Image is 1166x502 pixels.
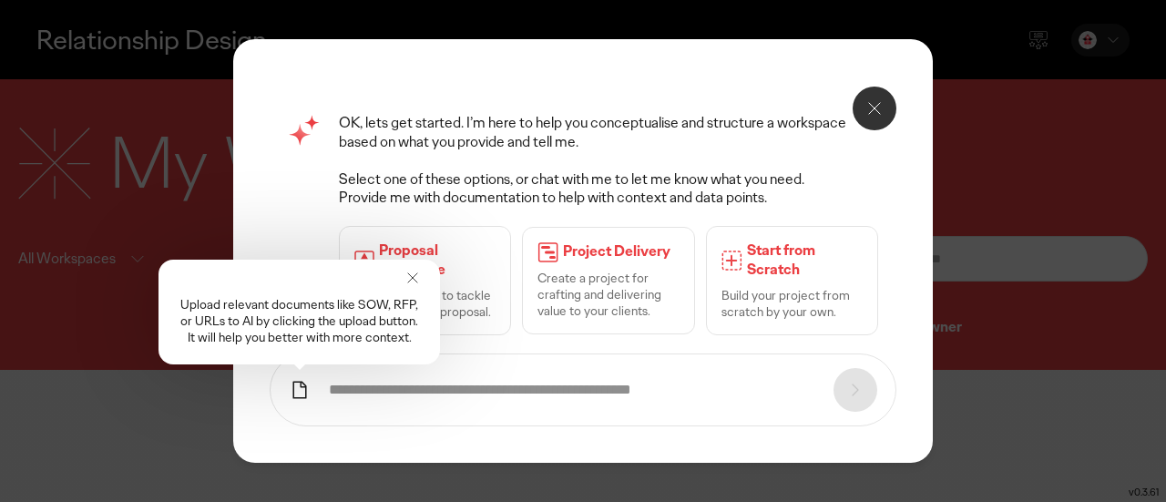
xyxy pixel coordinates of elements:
p: Select one of these options, or chat with me to let me know what you need. Provide me with docume... [339,170,878,209]
p: Create a project for crafting and delivering value to your clients. [537,270,679,320]
p: Upload relevant documents like SOW, RFP, or URLs to AI by clicking the upload button. It will hel... [177,296,422,346]
p: Build your project from scratch by your own. [721,287,863,320]
p: Start from Scratch [747,241,863,280]
p: Proposal Response [379,241,496,280]
p: Project Delivery [563,242,679,261]
p: OK, lets get started. I’m here to help you conceptualise and structure a workspace based on what ... [339,114,878,152]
